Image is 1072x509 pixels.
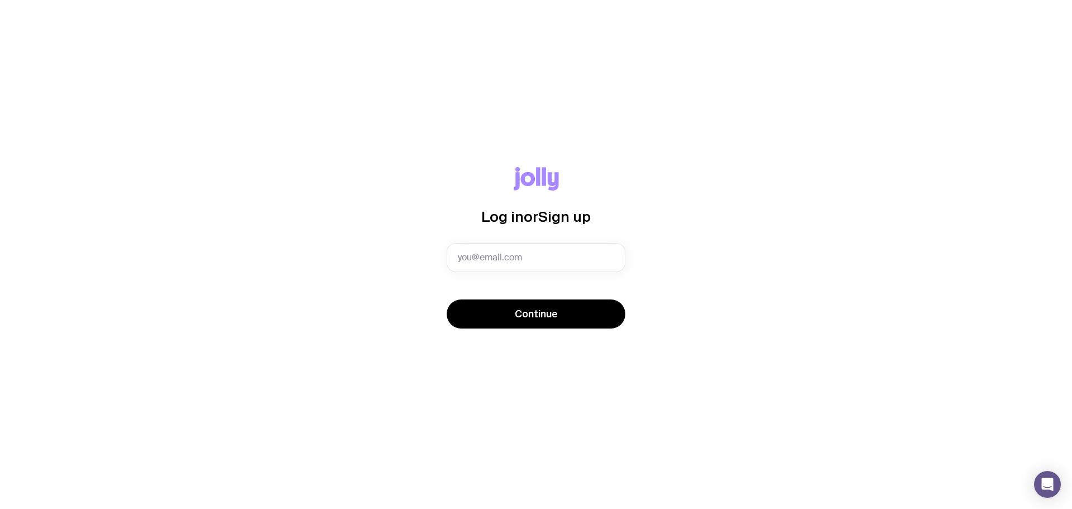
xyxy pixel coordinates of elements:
div: Open Intercom Messenger [1034,471,1061,498]
span: Sign up [538,208,591,225]
span: Continue [515,307,558,321]
button: Continue [447,299,625,329]
span: or [524,208,538,225]
input: you@email.com [447,243,625,272]
span: Log in [481,208,524,225]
